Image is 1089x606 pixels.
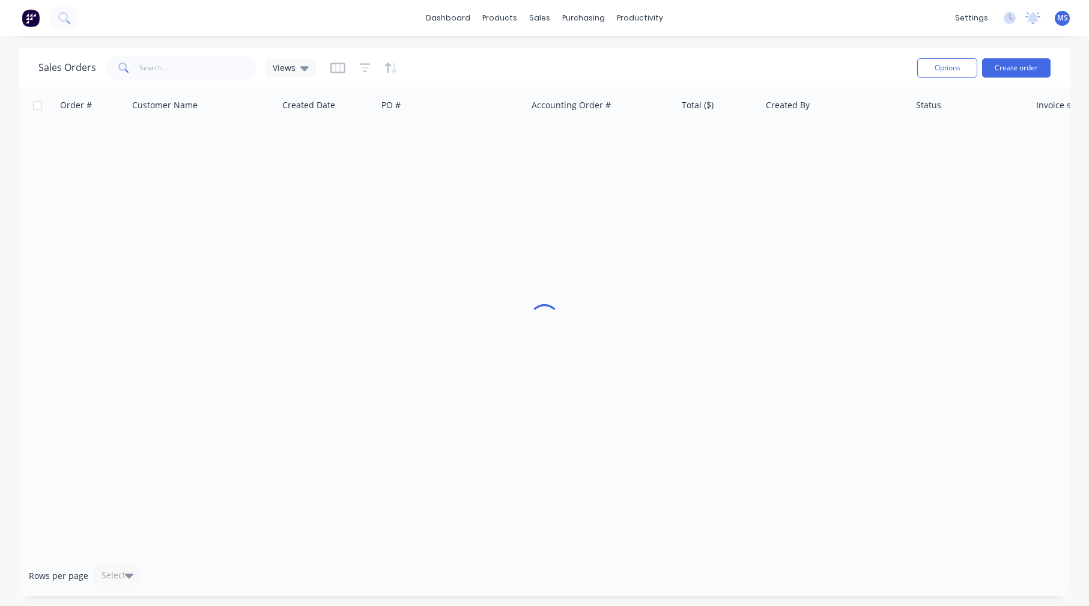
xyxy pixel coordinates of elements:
[682,99,714,111] div: Total ($)
[282,99,335,111] div: Created Date
[22,9,40,27] img: Factory
[949,9,994,27] div: settings
[556,9,611,27] div: purchasing
[139,56,256,80] input: Search...
[38,62,96,73] h1: Sales Orders
[917,58,977,78] button: Options
[611,9,669,27] div: productivity
[523,9,556,27] div: sales
[60,99,92,111] div: Order #
[102,569,133,581] div: Select...
[766,99,810,111] div: Created By
[29,570,88,582] span: Rows per page
[982,58,1051,78] button: Create order
[273,61,296,74] span: Views
[132,99,198,111] div: Customer Name
[420,9,476,27] a: dashboard
[1057,13,1068,23] span: MS
[916,99,941,111] div: Status
[381,99,401,111] div: PO #
[476,9,523,27] div: products
[532,99,611,111] div: Accounting Order #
